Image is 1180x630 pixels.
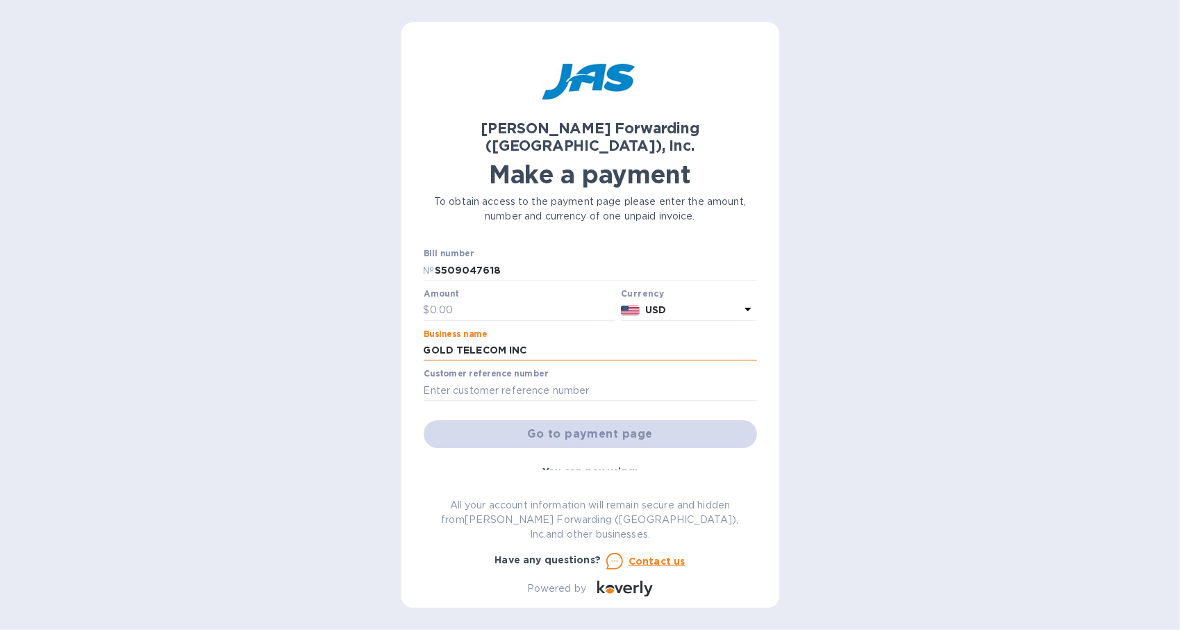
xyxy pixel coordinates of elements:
[424,498,757,542] p: All your account information will remain secure and hidden from [PERSON_NAME] Forwarding ([GEOGRA...
[629,556,685,567] u: Contact us
[495,554,601,565] b: Have any questions?
[424,370,548,379] label: Customer reference number
[542,466,638,477] b: You can pay using:
[645,304,666,315] b: USD
[435,260,757,281] input: Enter bill number
[621,288,664,299] b: Currency
[424,250,474,258] label: Bill number
[527,581,586,596] p: Powered by
[424,194,757,224] p: To obtain access to the payment page please enter the amount, number and currency of one unpaid i...
[424,340,757,361] input: Enter business name
[481,119,699,154] b: [PERSON_NAME] Forwarding ([GEOGRAPHIC_DATA]), Inc.
[621,306,640,315] img: USD
[424,290,459,298] label: Amount
[424,380,757,401] input: Enter customer reference number
[424,263,435,278] p: №
[430,300,616,321] input: 0.00
[424,330,488,338] label: Business name
[424,160,757,189] h1: Make a payment
[424,303,430,317] p: $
